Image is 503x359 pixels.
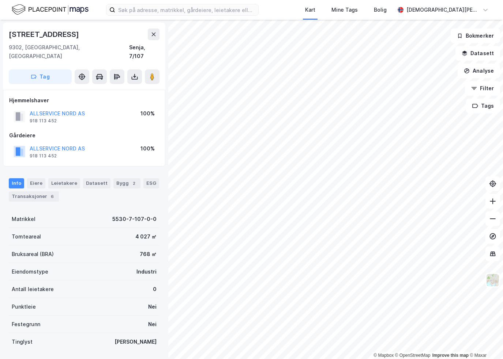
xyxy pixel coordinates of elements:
[12,3,89,16] img: logo.f888ab2527a4732fd821a326f86c7f29.svg
[331,5,358,14] div: Mine Tags
[30,153,57,159] div: 918 113 452
[305,5,315,14] div: Kart
[12,250,54,259] div: Bruksareal (BRA)
[406,5,480,14] div: [DEMOGRAPHIC_DATA][PERSON_NAME]
[115,337,157,346] div: [PERSON_NAME]
[374,353,394,358] a: Mapbox
[136,267,157,276] div: Industri
[115,4,258,15] input: Søk på adresse, matrikkel, gårdeiere, leietakere eller personer
[148,302,157,311] div: Nei
[465,81,500,96] button: Filter
[30,118,57,124] div: 918 113 452
[12,232,41,241] div: Tomteareal
[458,64,500,78] button: Analyse
[9,96,159,105] div: Hjemmelshaver
[486,273,500,287] img: Z
[48,178,80,188] div: Leietakere
[12,337,33,346] div: Tinglyst
[135,232,157,241] div: 4 027 ㎡
[12,320,40,329] div: Festegrunn
[9,178,24,188] div: Info
[12,215,35,224] div: Matrikkel
[9,191,59,202] div: Transaksjoner
[148,320,157,329] div: Nei
[12,285,54,294] div: Antall leietakere
[113,178,140,188] div: Bygg
[130,180,138,187] div: 2
[112,215,157,224] div: 5530-7-107-0-0
[12,267,48,276] div: Eiendomstype
[9,69,72,84] button: Tag
[374,5,387,14] div: Bolig
[466,324,503,359] div: Kontrollprogram for chat
[9,43,129,61] div: 9302, [GEOGRAPHIC_DATA], [GEOGRAPHIC_DATA]
[49,193,56,200] div: 6
[12,302,36,311] div: Punktleie
[129,43,159,61] div: Senja, 7/107
[395,353,431,358] a: OpenStreetMap
[9,28,80,40] div: [STREET_ADDRESS]
[432,353,469,358] a: Improve this map
[451,28,500,43] button: Bokmerker
[83,178,110,188] div: Datasett
[466,324,503,359] iframe: Chat Widget
[140,250,157,259] div: 768 ㎡
[455,46,500,61] button: Datasett
[143,178,159,188] div: ESG
[466,99,500,113] button: Tags
[140,109,155,118] div: 100%
[140,144,155,153] div: 100%
[153,285,157,294] div: 0
[27,178,45,188] div: Eiere
[9,131,159,140] div: Gårdeiere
